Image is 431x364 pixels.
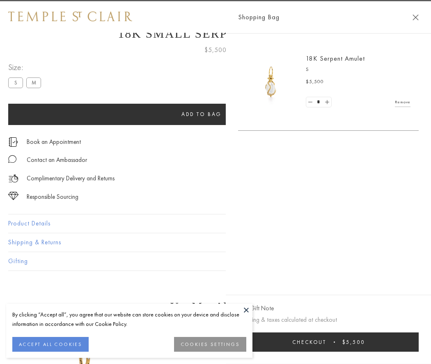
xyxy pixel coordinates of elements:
span: $5,500 [342,339,365,346]
img: P51836-E11SERPPV [246,57,296,107]
img: icon_appointment.svg [8,137,18,147]
div: Contact an Ambassador [27,155,87,165]
span: Size: [8,61,44,74]
div: Responsible Sourcing [27,192,78,202]
button: Product Details [8,214,423,233]
img: icon_sourcing.svg [8,192,18,200]
img: icon_delivery.svg [8,173,18,184]
h3: You May Also Like [21,300,410,313]
a: Set quantity to 0 [306,97,314,107]
img: MessageIcon-01_2.svg [8,155,16,163]
button: ACCEPT ALL COOKIES [12,337,89,352]
h1: 18K Small Serpent Amulet [8,27,423,41]
button: Add Gift Note [238,303,274,314]
button: Close Shopping Bag [413,14,419,20]
p: Shipping & taxes calculated at checkout [238,315,419,325]
span: $5,500 [204,45,227,55]
a: Book an Appointment [27,137,81,146]
img: Temple St. Clair [8,11,132,21]
button: Gifting [8,252,423,271]
span: Shopping Bag [238,12,280,23]
label: S [8,77,23,88]
span: Checkout [292,339,326,346]
button: Checkout $5,500 [238,332,419,352]
label: M [26,77,41,88]
span: Add to bag [181,111,222,118]
p: S [306,66,410,74]
a: Set quantity to 2 [323,97,331,107]
button: COOKIES SETTINGS [174,337,246,352]
a: Remove [395,98,410,107]
div: By clicking “Accept all”, you agree that our website can store cookies on your device and disclos... [12,310,246,329]
p: Complimentary Delivery and Returns [27,173,115,184]
button: Shipping & Returns [8,233,423,252]
button: Add to bag [8,104,395,125]
a: 18K Serpent Amulet [306,54,365,63]
span: $5,500 [306,78,324,86]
